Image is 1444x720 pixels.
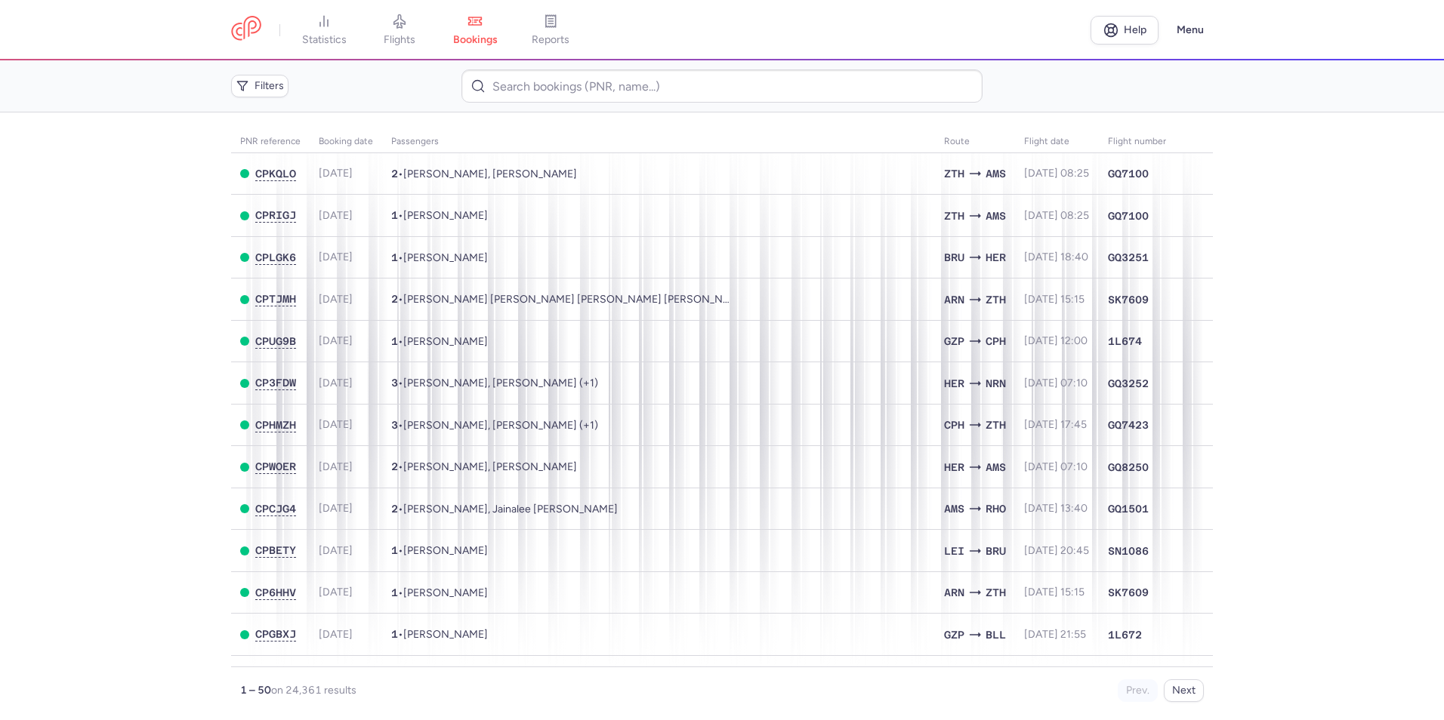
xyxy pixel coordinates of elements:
span: GQ7100 [1108,208,1149,223]
span: [DATE] [319,586,353,598]
span: Nesrin DALLOUL [403,628,488,641]
span: 1 [391,544,398,556]
a: statistics [286,14,362,47]
span: [DATE] 21:55 [1024,628,1086,641]
span: ARN [944,584,964,601]
span: [DATE] [319,460,353,473]
span: CPCJG4 [255,503,296,515]
span: LEI [944,543,964,559]
th: Route [935,131,1015,153]
button: CP6HHV [255,586,296,599]
span: [DATE] 08:25 [1024,167,1089,180]
span: statistics [302,33,347,47]
span: [DATE] [319,628,353,641]
span: GQ3252 [1108,376,1149,391]
span: [DATE] [319,502,353,515]
span: CP3FDW [255,377,296,389]
span: 2 [391,168,398,180]
span: [DATE] [319,293,353,306]
span: [DATE] [319,167,353,180]
span: BRU [986,543,1006,559]
th: Flight number [1099,131,1175,153]
span: [DATE] [319,377,353,389]
span: 3 [391,419,398,431]
span: GQ1501 [1108,501,1149,516]
a: CitizenPlane red outlined logo [231,16,261,44]
span: [DATE] 17:45 [1024,418,1087,431]
span: • [391,251,488,264]
span: • [391,460,577,473]
span: reports [532,33,569,47]
span: CPTJMH [255,293,296,305]
span: 2 [391,293,398,305]
strong: 1 – 50 [240,684,271,697]
span: [DATE] [319,544,353,557]
button: CPRIGJ [255,209,296,222]
button: Next [1164,679,1204,702]
button: CPWOER [255,460,296,473]
span: ARN [944,291,964,308]
span: [DATE] 07:10 [1024,460,1088,473]
span: • [391,419,598,432]
button: CPUG9B [255,335,296,348]
span: • [391,586,488,599]
span: [DATE] [319,334,353,347]
span: [DATE] 08:25 [1024,209,1089,222]
span: 1 [391,251,398,263]
span: 1L674 [1108,334,1142,349]
span: HER [944,375,964,392]
span: AMS [986,208,1006,224]
span: ZTH [986,584,1006,601]
span: CPUG9B [255,335,296,347]
span: SK7609 [1108,585,1149,600]
span: HER [944,459,964,475]
span: • [391,503,618,515]
span: GQ8250 [1108,460,1149,475]
button: Filters [231,75,288,97]
th: PNR reference [231,131,310,153]
span: CPHMZH [255,419,296,431]
button: CPLGK6 [255,251,296,264]
span: GQ7423 [1108,417,1149,432]
span: BRU [944,249,964,266]
span: • [391,293,731,306]
button: CP3FDW [255,377,296,389]
span: 1 [391,209,398,221]
span: AMS [986,165,1006,182]
span: • [391,377,598,389]
span: [DATE] 18:40 [1024,251,1088,263]
button: CPKQLO [255,168,296,180]
span: CPRIGJ [255,209,296,221]
span: CPH [944,417,964,433]
span: • [391,168,577,180]
span: Toni NYGAARD [403,335,488,348]
span: 3 [391,377,398,389]
span: Filters [255,80,284,92]
span: [DATE] [319,251,353,263]
span: Georgios KAPONIS [403,586,488,599]
a: flights [362,14,437,47]
span: Stefan KAZINAKIS, Elias KAZINAKIS, Sophia KAZINAKIS [403,377,598,389]
span: • [391,335,488,348]
span: Charriela HUTCHINSON, Jainalee HUTCHINSON [403,503,618,515]
span: [DATE] [319,209,353,222]
span: ZTH [986,291,1006,308]
span: 1 [391,628,398,640]
span: 1L672 [1108,627,1142,642]
span: GQ3251 [1108,250,1149,265]
button: CPTJMH [255,293,296,306]
span: Ivana PEETERS, Rens KOENRAAD [403,460,577,473]
span: AMS [986,459,1006,475]
span: Anass BOUDOUNT [403,544,488,557]
span: NRN [986,375,1006,392]
span: SN1086 [1108,543,1149,558]
span: SK7609 [1108,292,1149,307]
span: Help [1124,24,1146,35]
th: Booking date [310,131,382,153]
span: BLL [986,626,1006,643]
th: Passengers [382,131,935,153]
